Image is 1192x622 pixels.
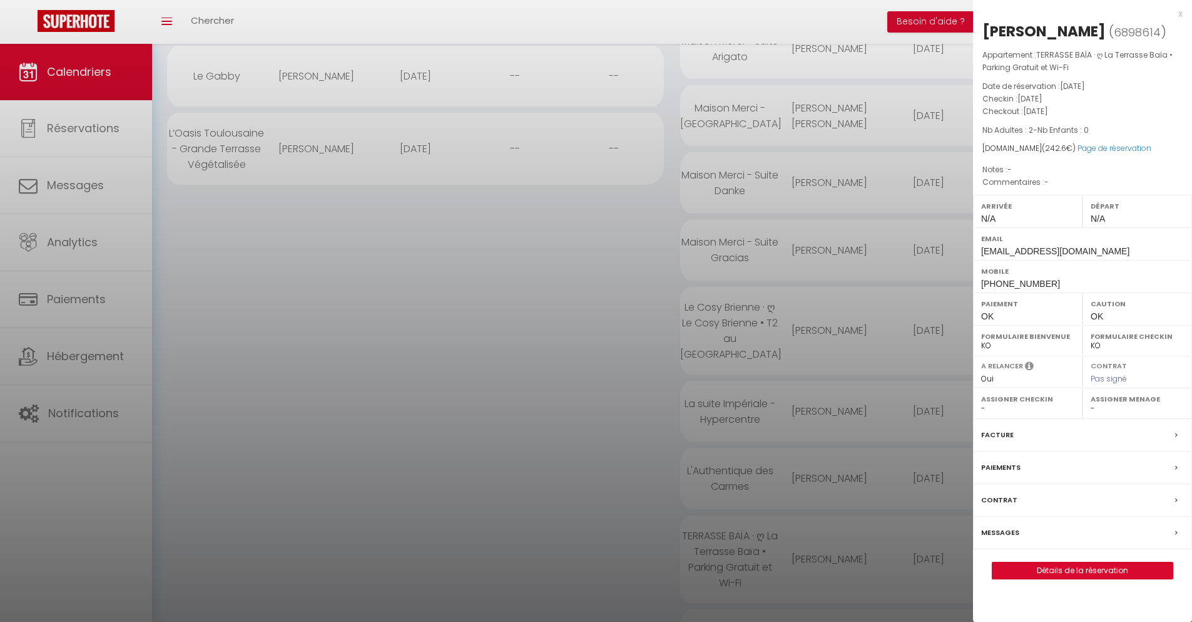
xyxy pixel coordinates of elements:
a: Page de réservation [1077,143,1151,153]
label: Paiement [981,298,1074,310]
span: ( €) [1042,143,1076,153]
label: Arrivée [981,200,1074,212]
div: [DOMAIN_NAME] [982,143,1183,155]
p: Commentaires : [982,176,1183,189]
span: N/A [1091,214,1105,224]
p: Appartement : [982,49,1183,74]
div: x [973,6,1183,21]
label: Contrat [1091,361,1127,369]
span: N/A [981,214,996,224]
span: [EMAIL_ADDRESS][DOMAIN_NAME] [981,246,1129,256]
label: Formulaire Checkin [1091,330,1184,343]
span: 242.6 [1045,143,1066,153]
span: [PHONE_NUMBER] [981,279,1060,289]
p: Notes : [982,163,1183,176]
p: Date de réservation : [982,80,1183,93]
label: Messages [981,526,1019,539]
p: Checkin : [982,93,1183,105]
label: Assigner Checkin [981,393,1074,405]
label: Contrat [981,494,1017,507]
span: Nb Adultes : 2 [982,125,1033,135]
i: Sélectionner OUI si vous souhaiter envoyer les séquences de messages post-checkout [1025,361,1034,375]
p: - [982,124,1183,137]
span: OK [1091,311,1103,321]
span: ( ) [1109,23,1166,41]
span: 6898614 [1114,24,1161,40]
label: Assigner Menage [1091,393,1184,405]
span: Nb Enfants : 0 [1037,125,1089,135]
a: Détails de la réservation [992,562,1173,579]
p: Checkout : [982,105,1183,118]
span: OK [981,311,994,321]
label: Mobile [981,265,1184,277]
label: Paiements [981,461,1021,474]
div: [PERSON_NAME] [982,21,1106,41]
span: - [1044,177,1049,187]
label: Formulaire Bienvenue [981,330,1074,343]
span: - [1007,164,1012,175]
label: Email [981,232,1184,245]
button: Détails de la réservation [992,562,1173,579]
label: Départ [1091,200,1184,212]
label: Facture [981,428,1014,442]
span: Pas signé [1091,373,1127,384]
span: [DATE] [1023,106,1048,117]
span: TERRASSE BAÏA · ღ La Terrasse Baïa • Parking Gratuit et Wi-Fi [982,49,1173,73]
span: [DATE] [1017,93,1042,104]
label: Caution [1091,298,1184,310]
label: A relancer [981,361,1023,371]
span: [DATE] [1060,81,1085,91]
